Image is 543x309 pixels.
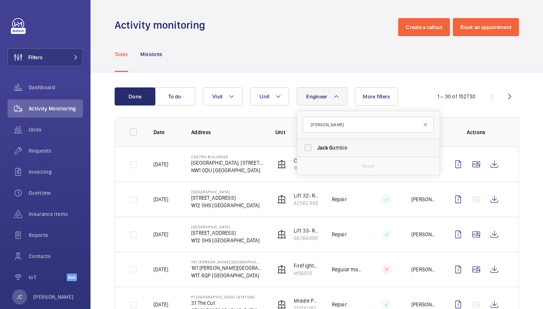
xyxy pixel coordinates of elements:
[411,266,437,273] p: [PERSON_NAME]
[28,54,43,61] span: Filters
[294,199,320,207] p: 42562949
[317,145,328,151] span: Jack
[191,159,263,167] p: [GEOGRAPHIC_DATA], [STREET_ADDRESS][PERSON_NAME]
[329,145,333,151] span: G
[29,126,83,133] span: Units
[277,195,286,204] img: elevator.svg
[332,231,347,238] p: Repair
[153,128,179,136] p: Date
[277,160,286,169] img: elevator.svg
[332,301,347,308] p: Repair
[29,252,83,260] span: Contacts
[332,196,347,203] p: Repair
[275,128,320,136] p: Unit
[191,154,263,159] p: Centro Buildings
[191,128,263,136] p: Address
[29,147,83,154] span: Requests
[453,18,519,36] button: Book an appointment
[29,105,83,112] span: Activity Monitoring
[398,18,450,36] button: Create a callout
[115,87,155,106] button: Done
[191,190,260,194] p: [GEOGRAPHIC_DATA]
[33,293,74,301] p: [PERSON_NAME]
[8,48,83,66] button: Filters
[212,93,222,99] span: Visit
[437,93,476,100] div: 1 – 30 of 152730
[250,87,289,106] button: Unit
[191,167,263,174] p: NW1 0DU [GEOGRAPHIC_DATA]
[191,260,263,264] p: 161 [PERSON_NAME][GEOGRAPHIC_DATA]
[191,272,263,279] p: W1T 6QP [GEOGRAPHIC_DATA]
[191,237,260,244] p: W12 0HS [GEOGRAPHIC_DATA]
[153,301,168,308] p: [DATE]
[191,202,260,209] p: W12 0HS [GEOGRAPHIC_DATA]
[191,264,263,272] p: 161 [PERSON_NAME][GEOGRAPHIC_DATA]
[17,293,22,301] p: JC
[294,262,320,269] p: Firefighters - HPL Passenger Lift
[115,50,128,58] p: Tasks
[411,301,437,308] p: [PERSON_NAME]
[294,227,320,234] p: Lift 33- Renal Building (LH) Building 555
[29,210,83,218] span: Insurance items
[203,87,242,106] button: Visit
[191,194,260,202] p: [STREET_ADDRESS]
[317,144,421,151] span: ambie
[306,93,327,99] span: Engineer
[277,230,286,239] img: elevator.svg
[153,161,168,168] p: [DATE]
[153,231,168,238] p: [DATE]
[155,87,195,106] button: To do
[191,225,260,229] p: [GEOGRAPHIC_DATA]
[294,192,320,199] p: Lift 32- Renal Building (RH) Building 555
[191,299,257,307] p: 31 The Cut
[411,231,437,238] p: [PERSON_NAME]
[294,164,317,172] p: WME0204
[29,84,83,91] span: Dashboard
[294,297,320,304] p: Middle Passenger Lift
[355,87,398,106] button: More filters
[332,266,362,273] p: Regular maintenance
[191,229,260,237] p: [STREET_ADDRESS]
[294,269,320,277] p: M56010
[115,18,210,32] h1: Activity monitoring
[29,189,83,197] span: Overtime
[294,157,317,164] p: CE-01
[191,295,257,299] p: PI [GEOGRAPHIC_DATA] (Station)
[363,93,390,99] span: More filters
[140,50,163,58] p: Missions
[67,274,77,281] span: Beta
[29,168,83,176] span: Invoicing
[153,196,168,203] p: [DATE]
[153,266,168,273] p: [DATE]
[294,234,320,242] p: 66784898
[303,117,434,133] input: Search by engineer
[259,93,269,99] span: Unit
[277,300,286,309] img: elevator.svg
[277,265,286,274] img: elevator.svg
[29,274,67,281] span: IoT
[449,128,503,136] p: Actions
[29,231,83,239] span: Reports
[297,87,347,106] button: Engineer
[411,196,437,203] p: [PERSON_NAME]
[362,162,375,170] p: Reset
